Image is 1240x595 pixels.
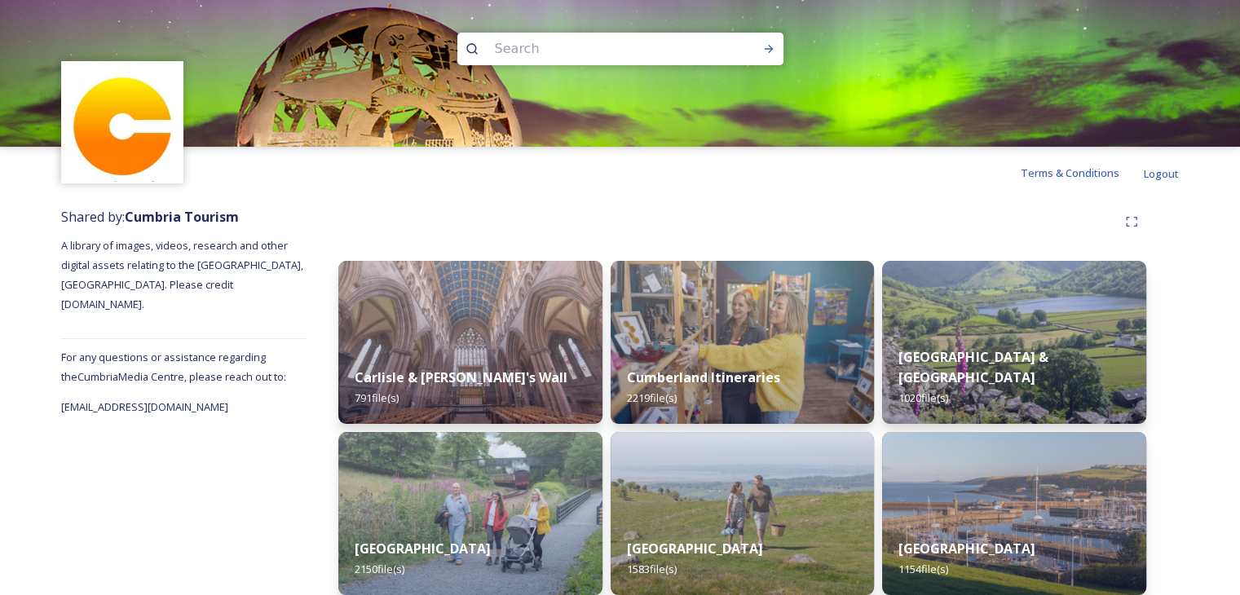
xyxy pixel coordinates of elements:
[125,208,239,226] strong: Cumbria Tourism
[627,562,677,576] span: 1583 file(s)
[355,562,404,576] span: 2150 file(s)
[627,390,677,405] span: 2219 file(s)
[338,261,602,424] img: Carlisle-couple-176.jpg
[61,208,239,226] span: Shared by:
[898,348,1048,386] strong: [GEOGRAPHIC_DATA] & [GEOGRAPHIC_DATA]
[487,31,710,67] input: Search
[338,432,602,595] img: PM204584.jpg
[898,540,1035,558] strong: [GEOGRAPHIC_DATA]
[355,540,491,558] strong: [GEOGRAPHIC_DATA]
[1021,165,1119,180] span: Terms & Conditions
[1021,163,1144,183] a: Terms & Conditions
[882,261,1146,424] img: Hartsop-222.jpg
[882,432,1146,595] img: Whitehaven-283.jpg
[61,399,228,414] span: [EMAIL_ADDRESS][DOMAIN_NAME]
[898,390,948,405] span: 1020 file(s)
[898,562,948,576] span: 1154 file(s)
[355,390,399,405] span: 791 file(s)
[61,238,306,311] span: A library of images, videos, research and other digital assets relating to the [GEOGRAPHIC_DATA],...
[355,368,567,386] strong: Carlisle & [PERSON_NAME]'s Wall
[61,350,286,384] span: For any questions or assistance regarding the Cumbria Media Centre, please reach out to:
[611,432,875,595] img: Grange-over-sands-rail-250.jpg
[627,368,780,386] strong: Cumberland Itineraries
[1144,166,1179,181] span: Logout
[611,261,875,424] img: 8ef860cd-d990-4a0f-92be-bf1f23904a73.jpg
[627,540,763,558] strong: [GEOGRAPHIC_DATA]
[64,64,182,182] img: images.jpg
